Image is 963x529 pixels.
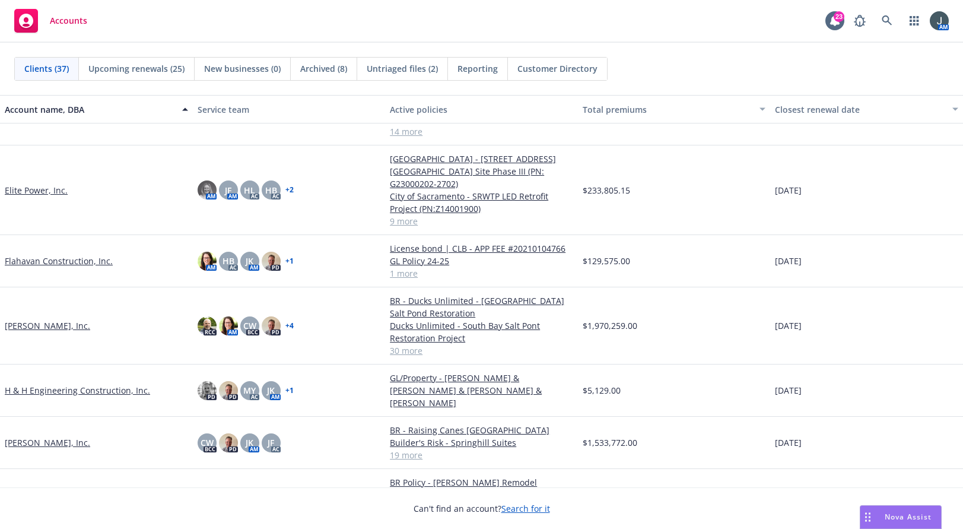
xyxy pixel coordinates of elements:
[390,103,573,116] div: Active policies
[583,436,637,449] span: $1,533,772.00
[390,436,573,449] a: Builder's Risk - Springhill Suites
[775,384,802,397] span: [DATE]
[860,505,942,529] button: Nova Assist
[848,9,872,33] a: Report a Bug
[390,190,573,215] a: City of Sacramento - SRWTP LED Retrofit Project (PN:Z14001900)
[390,255,573,267] a: GL Policy 24-25
[390,267,573,280] a: 1 more
[385,95,578,123] button: Active policies
[198,381,217,400] img: photo
[5,103,175,116] div: Account name, DBA
[770,95,963,123] button: Closest renewal date
[775,255,802,267] span: [DATE]
[775,184,802,197] span: [DATE]
[225,184,231,197] span: JF
[267,384,275,397] span: JK
[198,180,217,199] img: photo
[193,95,386,123] button: Service team
[5,319,90,332] a: [PERSON_NAME], Inc.
[367,62,438,75] span: Untriaged files (2)
[875,9,899,33] a: Search
[930,11,949,30] img: photo
[775,436,802,449] span: [DATE]
[390,125,573,138] a: 14 more
[198,103,381,116] div: Service team
[583,255,630,267] span: $129,575.00
[5,184,68,197] a: Elite Power, Inc.
[834,11,844,22] div: 23
[885,512,932,522] span: Nova Assist
[50,16,87,26] span: Accounts
[198,252,217,271] img: photo
[390,215,573,227] a: 9 more
[201,436,214,449] span: CW
[5,436,90,449] a: [PERSON_NAME], Inc.
[390,449,573,461] a: 19 more
[219,316,238,335] img: photo
[244,184,255,197] span: HL
[902,9,926,33] a: Switch app
[88,62,185,75] span: Upcoming renewals (25)
[390,242,573,255] a: License bond | CLB - APP FEE #20210104766
[390,344,573,357] a: 30 more
[9,4,92,37] a: Accounts
[578,95,771,123] button: Total premiums
[583,103,753,116] div: Total premiums
[390,153,573,190] a: [GEOGRAPHIC_DATA] - [STREET_ADDRESS][GEOGRAPHIC_DATA] Site Phase III (PN: G23000202-2702)
[262,252,281,271] img: photo
[24,62,69,75] span: Clients (37)
[583,384,621,397] span: $5,129.00
[219,381,238,400] img: photo
[243,319,256,332] span: CW
[583,319,637,332] span: $1,970,259.00
[246,436,253,449] span: JK
[243,384,256,397] span: MY
[775,319,802,332] span: [DATE]
[268,436,274,449] span: JF
[223,255,234,267] span: HB
[390,424,573,436] a: BR - Raising Canes [GEOGRAPHIC_DATA]
[5,255,113,267] a: Flahavan Construction, Inc.
[5,384,150,397] a: H & H Engineering Construction, Inc.
[517,62,597,75] span: Customer Directory
[457,62,498,75] span: Reporting
[285,186,294,194] a: + 2
[390,372,573,409] a: GL/Property - [PERSON_NAME] & [PERSON_NAME] & [PERSON_NAME] & [PERSON_NAME]
[265,184,277,197] span: HB
[246,255,253,267] span: JK
[860,506,875,528] div: Drag to move
[285,387,294,394] a: + 1
[285,258,294,265] a: + 1
[204,62,281,75] span: New businesses (0)
[583,184,630,197] span: $233,805.15
[390,294,573,319] a: BR - Ducks Unlimited - [GEOGRAPHIC_DATA] Salt Pond Restoration
[775,103,945,116] div: Closest renewal date
[300,62,347,75] span: Archived (8)
[262,316,281,335] img: photo
[390,319,573,344] a: Ducks Unlimited - South Bay Salt Pont Restoration Project
[285,322,294,330] a: + 4
[219,433,238,452] img: photo
[198,316,217,335] img: photo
